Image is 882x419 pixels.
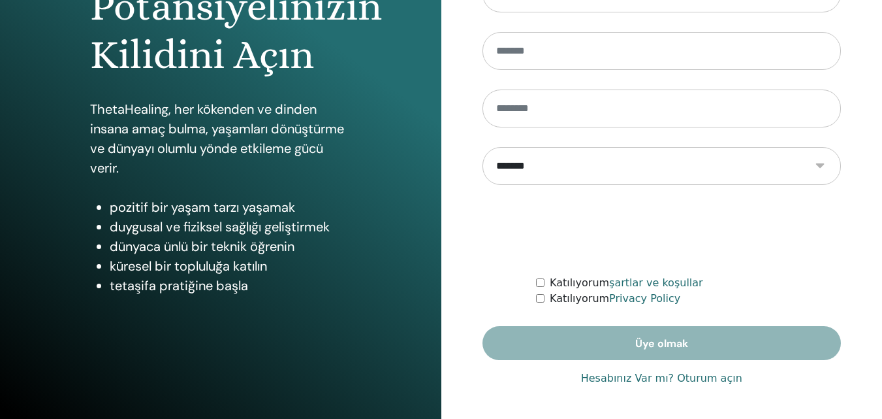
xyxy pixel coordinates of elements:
a: Hesabınız Var mı? Oturum açın [581,371,742,386]
label: Katılıyorum [550,275,703,291]
li: duygusal ve fiziksel sağlığı geliştirmek [110,217,351,237]
li: dünyaca ünlü bir teknik öğrenin [110,237,351,256]
label: Katılıyorum [550,291,680,307]
li: tetaşifa pratiğine başla [110,276,351,295]
li: pozitif bir yaşam tarzı yaşamak [110,197,351,217]
li: küresel bir topluluğa katılın [110,256,351,276]
a: Privacy Policy [609,292,680,305]
a: şartlar ve koşullar [609,277,703,289]
p: ThetaHealing, her kökenden ve dinden insana amaç bulma, yaşamları dönüştürme ve dünyayı olumlu yö... [90,99,351,178]
iframe: reCAPTCHA [562,205,761,256]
